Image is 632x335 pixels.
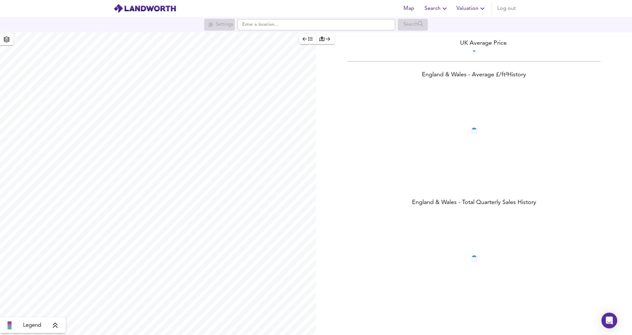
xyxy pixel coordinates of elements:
input: Enter a location... [237,19,395,30]
button: Map [398,2,419,15]
div: England & Wales - Total Quarterly Sales History [316,198,632,208]
img: logo [113,4,176,13]
button: Log out [495,2,519,15]
button: Valuation [454,2,489,15]
div: Search for a location first or explore the map [398,19,428,31]
div: Open Intercom Messenger [601,313,617,328]
div: UK Average Price [316,39,632,48]
span: Valuation [456,4,486,13]
div: England & Wales - Average £/ ft² History [316,71,632,80]
span: Legend [23,322,41,329]
div: Search for a location first or explore the map [204,19,235,31]
span: Map [401,4,417,13]
button: Search [422,2,451,15]
span: Search [425,4,449,13]
span: Log out [497,4,516,13]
